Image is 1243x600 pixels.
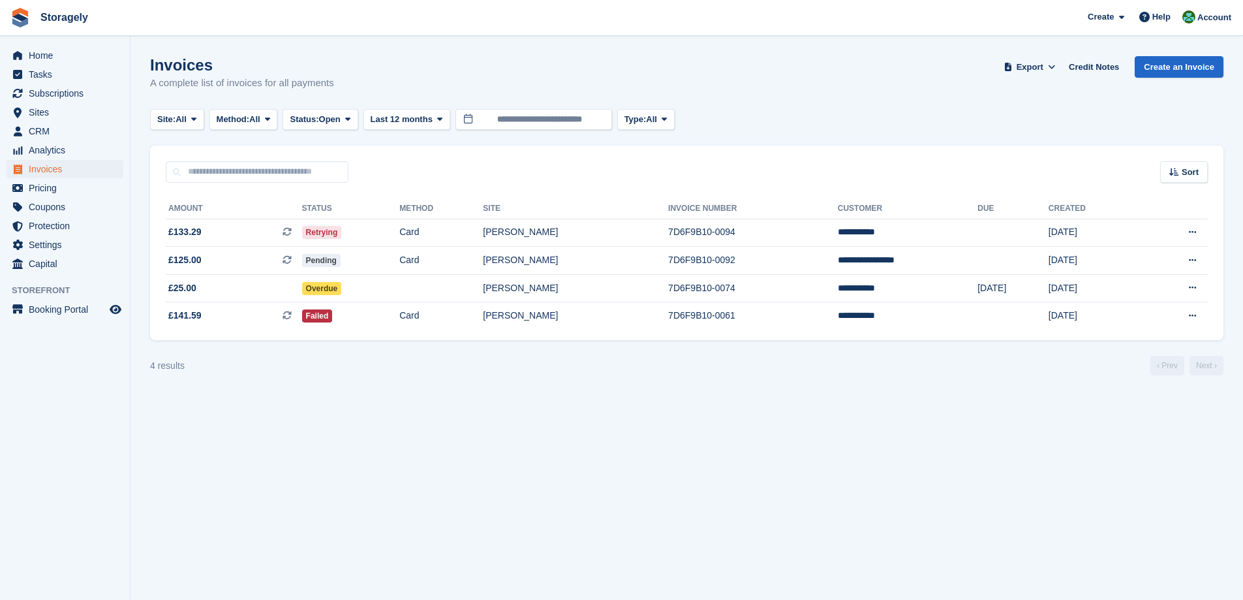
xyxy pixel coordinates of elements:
[12,284,130,297] span: Storefront
[150,109,204,131] button: Site: All
[29,217,107,235] span: Protection
[977,198,1049,219] th: Due
[1049,247,1141,275] td: [DATE]
[1135,56,1223,78] a: Create an Invoice
[150,56,334,74] h1: Invoices
[7,84,123,103] a: menu
[1148,356,1226,375] nav: Page
[150,76,334,91] p: A complete list of invoices for all payments
[176,113,187,126] span: All
[668,302,838,330] td: 7D6F9B10-0061
[668,219,838,247] td: 7D6F9B10-0094
[1064,56,1124,78] a: Credit Notes
[168,309,202,323] span: £141.59
[1152,10,1171,24] span: Help
[7,160,123,178] a: menu
[209,109,278,131] button: Method: All
[483,247,668,275] td: [PERSON_NAME]
[35,7,93,28] a: Storagely
[838,198,977,219] th: Customer
[29,236,107,254] span: Settings
[29,198,107,216] span: Coupons
[1049,219,1141,247] td: [DATE]
[363,109,450,131] button: Last 12 months
[7,103,123,121] a: menu
[10,8,30,27] img: stora-icon-8386f47178a22dfd0bd8f6a31ec36ba5ce8667c1dd55bd0f319d3a0aa187defe.svg
[483,274,668,302] td: [PERSON_NAME]
[108,302,123,317] a: Preview store
[29,65,107,84] span: Tasks
[399,247,483,275] td: Card
[977,274,1049,302] td: [DATE]
[29,300,107,319] span: Booking Portal
[168,225,202,239] span: £133.29
[1049,274,1141,302] td: [DATE]
[668,274,838,302] td: 7D6F9B10-0074
[29,255,107,273] span: Capital
[302,309,333,323] span: Failed
[29,122,107,140] span: CRM
[283,109,358,131] button: Status: Open
[7,179,123,197] a: menu
[617,109,675,131] button: Type: All
[302,198,400,219] th: Status
[646,113,657,126] span: All
[7,122,123,140] a: menu
[668,198,838,219] th: Invoice Number
[1088,10,1114,24] span: Create
[399,219,483,247] td: Card
[157,113,176,126] span: Site:
[29,179,107,197] span: Pricing
[483,198,668,219] th: Site
[7,300,123,319] a: menu
[1049,198,1141,219] th: Created
[1182,166,1199,179] span: Sort
[624,113,647,126] span: Type:
[399,198,483,219] th: Method
[1182,10,1195,24] img: Notifications
[166,198,302,219] th: Amount
[483,302,668,330] td: [PERSON_NAME]
[302,282,342,295] span: Overdue
[7,141,123,159] a: menu
[217,113,250,126] span: Method:
[302,226,342,239] span: Retrying
[302,254,341,267] span: Pending
[29,46,107,65] span: Home
[1150,356,1184,375] a: Previous
[29,103,107,121] span: Sites
[29,160,107,178] span: Invoices
[1001,56,1058,78] button: Export
[1049,302,1141,330] td: [DATE]
[7,65,123,84] a: menu
[249,113,260,126] span: All
[150,359,185,373] div: 4 results
[1017,61,1043,74] span: Export
[399,302,483,330] td: Card
[371,113,433,126] span: Last 12 months
[7,217,123,235] a: menu
[7,46,123,65] a: menu
[319,113,341,126] span: Open
[1189,356,1223,375] a: Next
[483,219,668,247] td: [PERSON_NAME]
[668,247,838,275] td: 7D6F9B10-0092
[29,84,107,103] span: Subscriptions
[7,255,123,273] a: menu
[168,281,196,295] span: £25.00
[290,113,318,126] span: Status:
[168,253,202,267] span: £125.00
[29,141,107,159] span: Analytics
[7,236,123,254] a: menu
[1197,11,1231,24] span: Account
[7,198,123,216] a: menu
